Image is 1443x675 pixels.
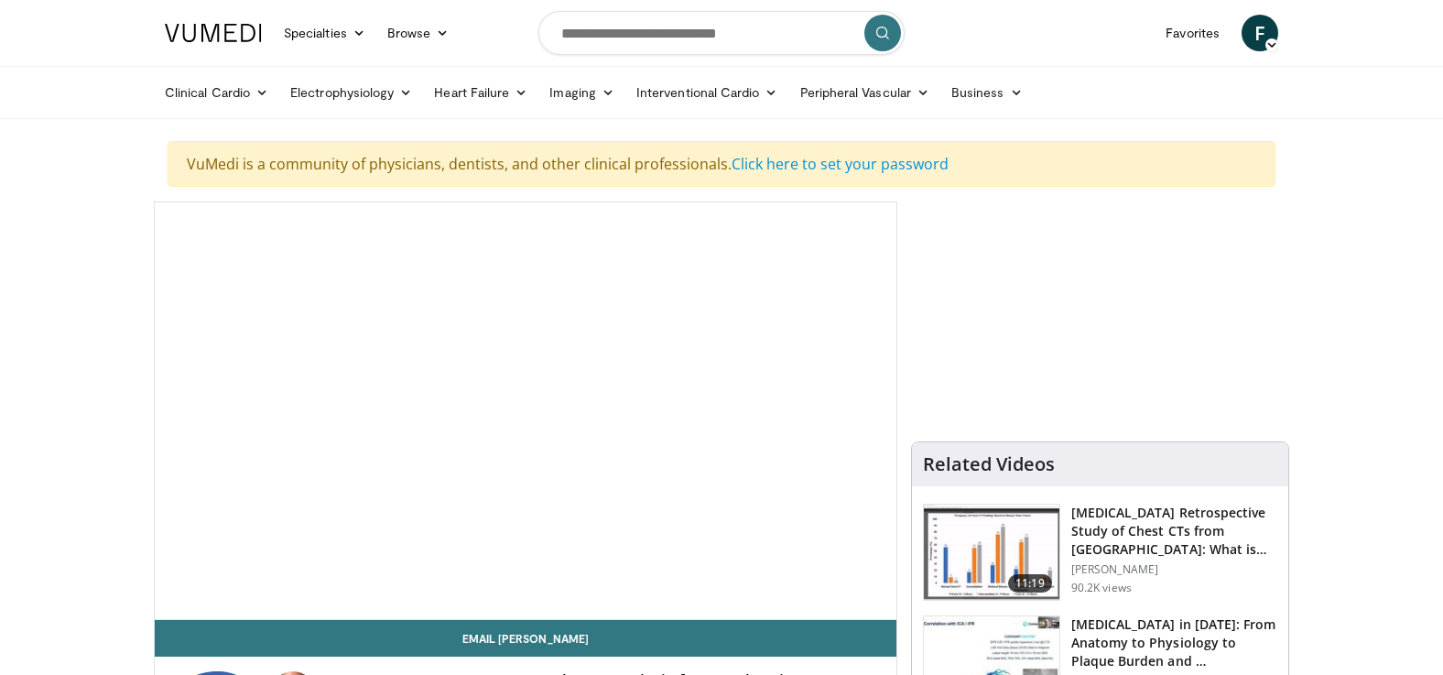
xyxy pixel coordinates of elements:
p: [PERSON_NAME] [1071,562,1277,577]
a: Interventional Cardio [625,74,789,111]
a: Imaging [538,74,625,111]
a: Browse [376,15,461,51]
input: Search topics, interventions [538,11,905,55]
h3: [MEDICAL_DATA] in [DATE]: From Anatomy to Physiology to Plaque Burden and … [1071,615,1277,670]
a: Peripheral Vascular [789,74,940,111]
p: 90.2K views [1071,581,1132,595]
span: 11:19 [1008,574,1052,593]
a: F [1242,15,1278,51]
video-js: Video Player [155,202,896,620]
a: Email [PERSON_NAME] [155,620,896,657]
a: Click here to set your password [732,154,949,174]
div: VuMedi is a community of physicians, dentists, and other clinical professionals. [168,141,1275,187]
h4: Related Videos [923,453,1055,475]
a: 11:19 [MEDICAL_DATA] Retrospective Study of Chest CTs from [GEOGRAPHIC_DATA]: What is the Re… [PE... [923,504,1277,601]
h3: [MEDICAL_DATA] Retrospective Study of Chest CTs from [GEOGRAPHIC_DATA]: What is the Re… [1071,504,1277,559]
img: VuMedi Logo [165,24,262,42]
a: Favorites [1155,15,1231,51]
a: Specialties [273,15,376,51]
a: Heart Failure [423,74,538,111]
img: c2eb46a3-50d3-446d-a553-a9f8510c7760.150x105_q85_crop-smart_upscale.jpg [924,505,1059,600]
a: Clinical Cardio [154,74,279,111]
a: Business [940,74,1034,111]
a: Electrophysiology [279,74,423,111]
iframe: Advertisement [962,201,1237,430]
